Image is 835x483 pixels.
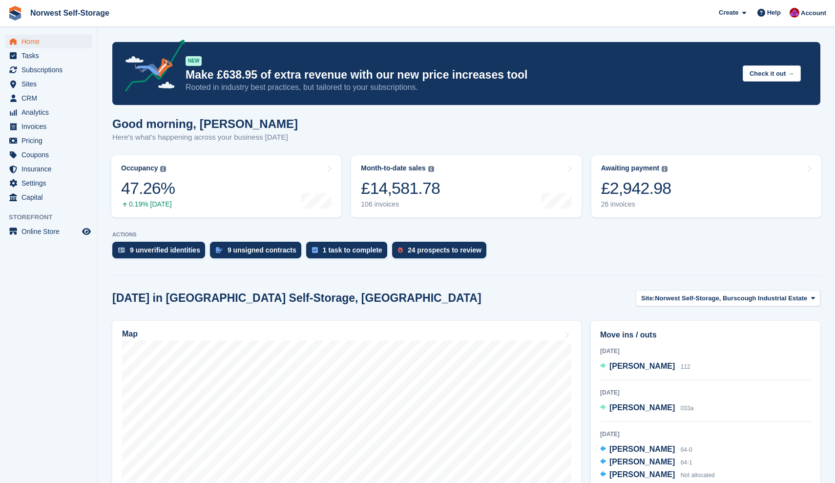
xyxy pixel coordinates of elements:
[600,430,811,439] div: [DATE]
[681,459,692,466] span: 64-1
[130,246,200,254] div: 9 unverified identities
[9,212,97,222] span: Storefront
[600,347,811,356] div: [DATE]
[160,166,166,172] img: icon-info-grey-7440780725fd019a000dd9b08b2336e03edf1995a4989e88bcd33f0948082b44.svg
[5,162,92,176] a: menu
[408,246,481,254] div: 24 prospects to review
[591,155,821,217] a: Awaiting payment £2,942.98 26 invoices
[600,388,811,397] div: [DATE]
[21,148,80,162] span: Coupons
[5,134,92,147] a: menu
[121,200,175,209] div: 0.19% [DATE]
[600,456,692,469] a: [PERSON_NAME] 64-1
[186,68,735,82] p: Make £638.95 of extra revenue with our new price increases tool
[361,200,440,209] div: 106 invoices
[21,162,80,176] span: Insurance
[112,117,298,130] h1: Good morning, [PERSON_NAME]
[601,164,660,172] div: Awaiting payment
[361,164,425,172] div: Month-to-date sales
[743,65,801,82] button: Check it out →
[5,35,92,48] a: menu
[719,8,738,18] span: Create
[609,362,675,370] span: [PERSON_NAME]
[21,190,80,204] span: Capital
[600,469,715,482] a: [PERSON_NAME] Not allocated
[5,225,92,238] a: menu
[600,329,811,341] h2: Move ins / outs
[21,63,80,77] span: Subscriptions
[216,247,223,253] img: contract_signature_icon-13c848040528278c33f63329250d36e43548de30e8caae1d1a13099fd9432cc5.svg
[600,443,692,456] a: [PERSON_NAME] 64-0
[21,77,80,91] span: Sites
[601,200,671,209] div: 26 invoices
[5,105,92,119] a: menu
[21,225,80,238] span: Online Store
[5,176,92,190] a: menu
[767,8,781,18] span: Help
[5,91,92,105] a: menu
[5,120,92,133] a: menu
[681,363,690,370] span: 112
[323,246,382,254] div: 1 task to complete
[112,242,210,263] a: 9 unverified identities
[601,178,671,198] div: £2,942.98
[228,246,296,254] div: 9 unsigned contracts
[306,242,392,263] a: 1 task to complete
[361,178,440,198] div: £14,581.78
[117,40,185,95] img: price-adjustments-announcement-icon-8257ccfd72463d97f412b2fc003d46551f7dbcb40ab6d574587a9cd5c0d94...
[21,105,80,119] span: Analytics
[210,242,306,263] a: 9 unsigned contracts
[112,231,820,238] p: ACTIONS
[5,77,92,91] a: menu
[662,166,668,172] img: icon-info-grey-7440780725fd019a000dd9b08b2336e03edf1995a4989e88bcd33f0948082b44.svg
[681,446,692,453] span: 64-0
[8,6,22,21] img: stora-icon-8386f47178a22dfd0bd8f6a31ec36ba5ce8667c1dd55bd0f319d3a0aa187defe.svg
[118,247,125,253] img: verify_identity-adf6edd0f0f0b5bbfe63781bf79b02c33cf7c696d77639b501bdc392416b5a36.svg
[641,294,655,303] span: Site:
[5,148,92,162] a: menu
[5,63,92,77] a: menu
[790,8,799,18] img: Daniel Grensinger
[21,49,80,63] span: Tasks
[21,134,80,147] span: Pricing
[21,91,80,105] span: CRM
[112,132,298,143] p: Here's what's happening across your business [DATE]
[21,120,80,133] span: Invoices
[609,458,675,466] span: [PERSON_NAME]
[121,178,175,198] div: 47.26%
[655,294,807,303] span: Norwest Self-Storage, Burscough Industrial Estate
[681,472,715,479] span: Not allocated
[312,247,318,253] img: task-75834270c22a3079a89374b754ae025e5fb1db73e45f91037f5363f120a921f8.svg
[609,445,675,453] span: [PERSON_NAME]
[609,403,675,412] span: [PERSON_NAME]
[636,290,820,306] button: Site: Norwest Self-Storage, Burscough Industrial Estate
[398,247,403,253] img: prospect-51fa495bee0391a8d652442698ab0144808aea92771e9ea1ae160a38d050c398.svg
[112,292,481,305] h2: [DATE] in [GEOGRAPHIC_DATA] Self-Storage, [GEOGRAPHIC_DATA]
[5,49,92,63] a: menu
[186,56,202,66] div: NEW
[186,82,735,93] p: Rooted in industry best practices, but tailored to your subscriptions.
[111,155,341,217] a: Occupancy 47.26% 0.19% [DATE]
[21,35,80,48] span: Home
[121,164,158,172] div: Occupancy
[392,242,491,263] a: 24 prospects to review
[26,5,113,21] a: Norwest Self-Storage
[600,360,690,373] a: [PERSON_NAME] 112
[81,226,92,237] a: Preview store
[600,402,693,415] a: [PERSON_NAME] 033a
[21,176,80,190] span: Settings
[681,405,694,412] span: 033a
[801,8,826,18] span: Account
[5,190,92,204] a: menu
[428,166,434,172] img: icon-info-grey-7440780725fd019a000dd9b08b2336e03edf1995a4989e88bcd33f0948082b44.svg
[351,155,581,217] a: Month-to-date sales £14,581.78 106 invoices
[122,330,138,338] h2: Map
[609,470,675,479] span: [PERSON_NAME]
